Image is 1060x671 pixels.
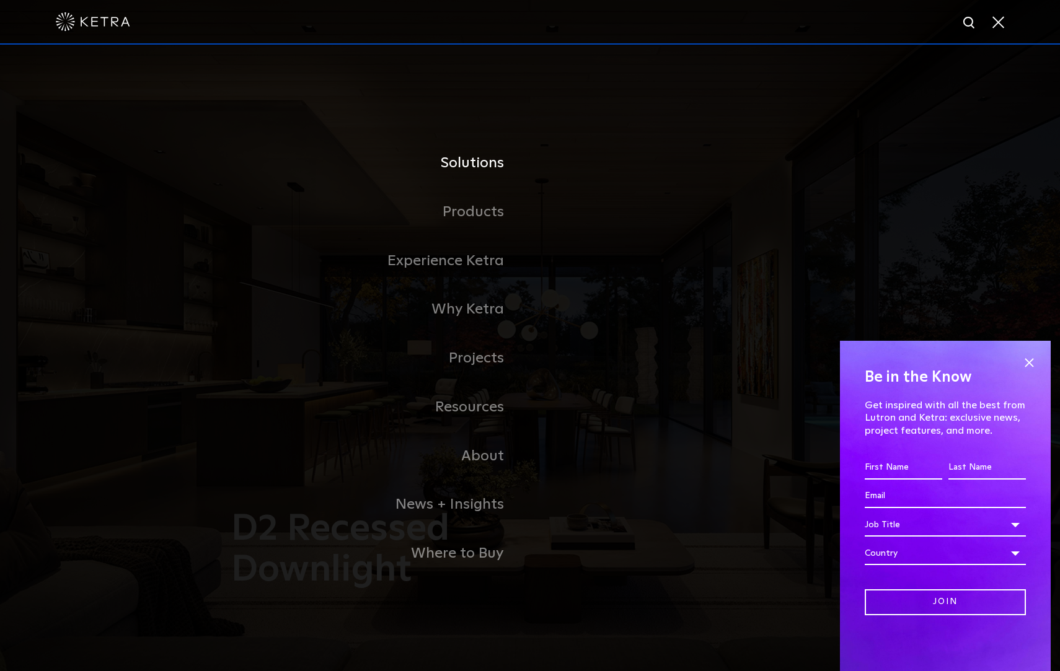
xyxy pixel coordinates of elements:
[865,513,1026,537] div: Job Title
[220,285,530,334] a: Why Ketra
[865,456,942,480] input: First Name
[865,366,1026,389] h4: Be in the Know
[220,334,530,383] a: Projects
[220,139,530,188] a: Solutions
[220,480,530,529] a: News + Insights
[962,15,978,31] img: search icon
[220,383,530,432] a: Resources
[865,542,1026,565] div: Country
[220,188,530,237] a: Products
[220,432,530,481] a: About
[56,12,130,31] img: ketra-logo-2019-white
[865,398,1026,437] p: Get inspired with all the best from Lutron and Ketra: exclusive news, project features, and more.
[220,529,530,578] a: Where to Buy
[865,485,1026,508] input: Email
[948,456,1026,480] input: Last Name
[220,237,530,286] a: Experience Ketra
[865,589,1026,615] input: Join
[220,139,840,578] div: Navigation Menu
